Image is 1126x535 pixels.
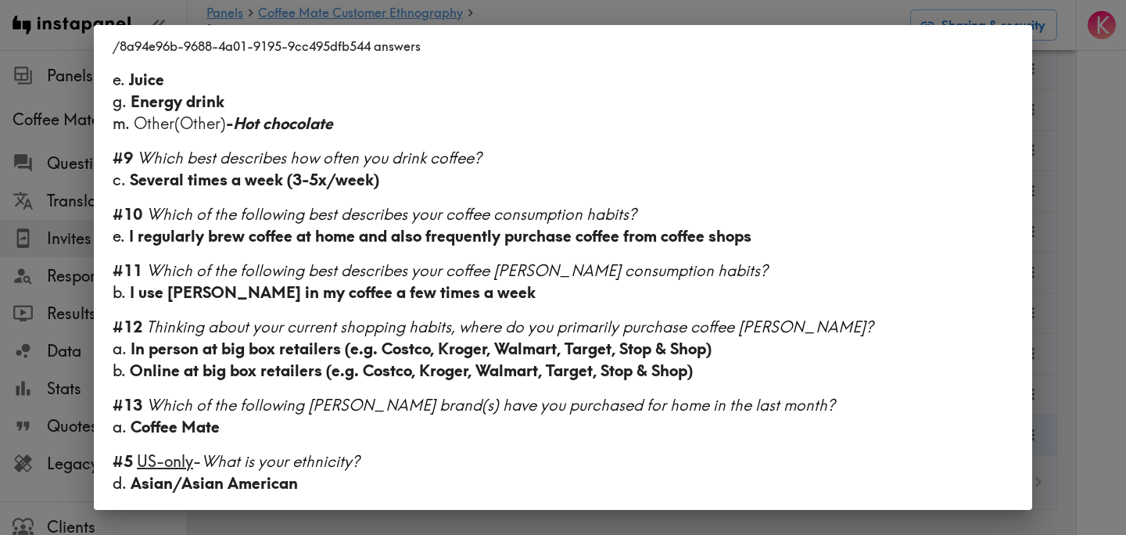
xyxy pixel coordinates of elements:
[113,360,1013,382] div: b.
[113,338,1013,360] div: a.
[113,416,1013,438] div: a.
[233,113,333,133] i: Hot chocolate
[137,148,482,167] span: Which best describes how often you drink coffee?
[131,339,712,358] span: In person at big box retailers (e.g. Costco, Kroger, Walmart, Target, Stop & Shop)
[113,69,1013,91] div: e.
[130,282,536,302] span: I use [PERSON_NAME] in my coffee a few times a week
[137,451,193,471] span: US-only
[113,282,1013,303] div: b.
[113,472,1013,494] div: d.
[113,317,142,336] b: #12
[113,225,1013,247] div: e.
[131,417,220,436] span: Coffee Mate
[134,113,333,133] span: Other (Other)
[130,170,379,189] span: Several times a week (3-5x/week)
[113,91,1013,113] div: g.
[113,395,142,415] b: #13
[146,395,835,415] span: Which of the following [PERSON_NAME] brand(s) have you purchased for home in the last month?
[146,317,873,336] span: Thinking about your current shopping habits, where do you primarily purchase coffee [PERSON_NAME]?
[113,260,142,280] b: #11
[113,148,133,167] b: #9
[129,70,164,89] span: Juice
[130,361,693,380] span: Online at big box retailers (e.g. Costco, Kroger, Walmart, Target, Stop & Shop)
[113,204,142,224] b: #10
[129,226,751,246] span: I regularly brew coffee at home and also frequently purchase coffee from coffee shops
[113,451,133,471] b: #5
[113,113,1013,135] div: m.
[131,473,298,493] span: Asian/Asian American
[94,25,1032,67] h2: /8a94e96b-9688-4a01-9195-9cc495dfb544 answers
[226,113,333,133] span: -
[113,169,1013,191] div: c.
[201,451,360,471] span: What is your ethnicity?
[113,451,1013,472] div: -
[146,204,637,224] span: Which of the following best describes your coffee consumption habits?
[146,260,768,280] span: Which of the following best describes your coffee [PERSON_NAME] consumption habits?
[131,92,224,111] span: Energy drink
